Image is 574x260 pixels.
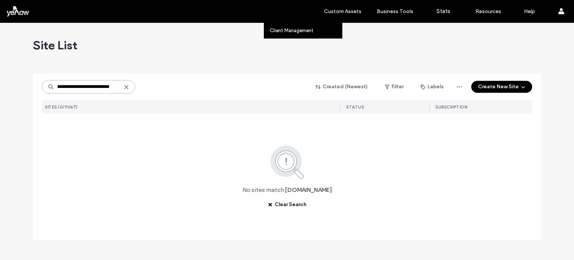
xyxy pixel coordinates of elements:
[377,8,413,15] label: Business Tools
[285,186,332,194] span: [DOMAIN_NAME]
[524,8,535,15] label: Help
[270,28,314,33] label: Client Management
[324,8,361,15] label: Custom Assets
[272,8,309,15] label: Clients & Team
[346,104,364,110] span: STATUS
[471,81,532,93] button: Create New Site
[435,104,467,110] span: SUBSCRIPTION
[235,8,248,15] label: Sites
[243,186,284,194] span: No sites match
[17,5,32,12] span: Help
[33,38,77,53] span: Site List
[261,199,313,211] button: Clear Search
[45,104,78,110] span: SITES (0/11067)
[414,81,450,93] button: Labels
[260,144,314,180] img: search.svg
[475,8,501,15] label: Resources
[309,81,374,93] button: Created (Newest)
[270,23,342,38] a: Client Management
[436,8,450,15] label: Stats
[377,81,411,93] button: Filter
